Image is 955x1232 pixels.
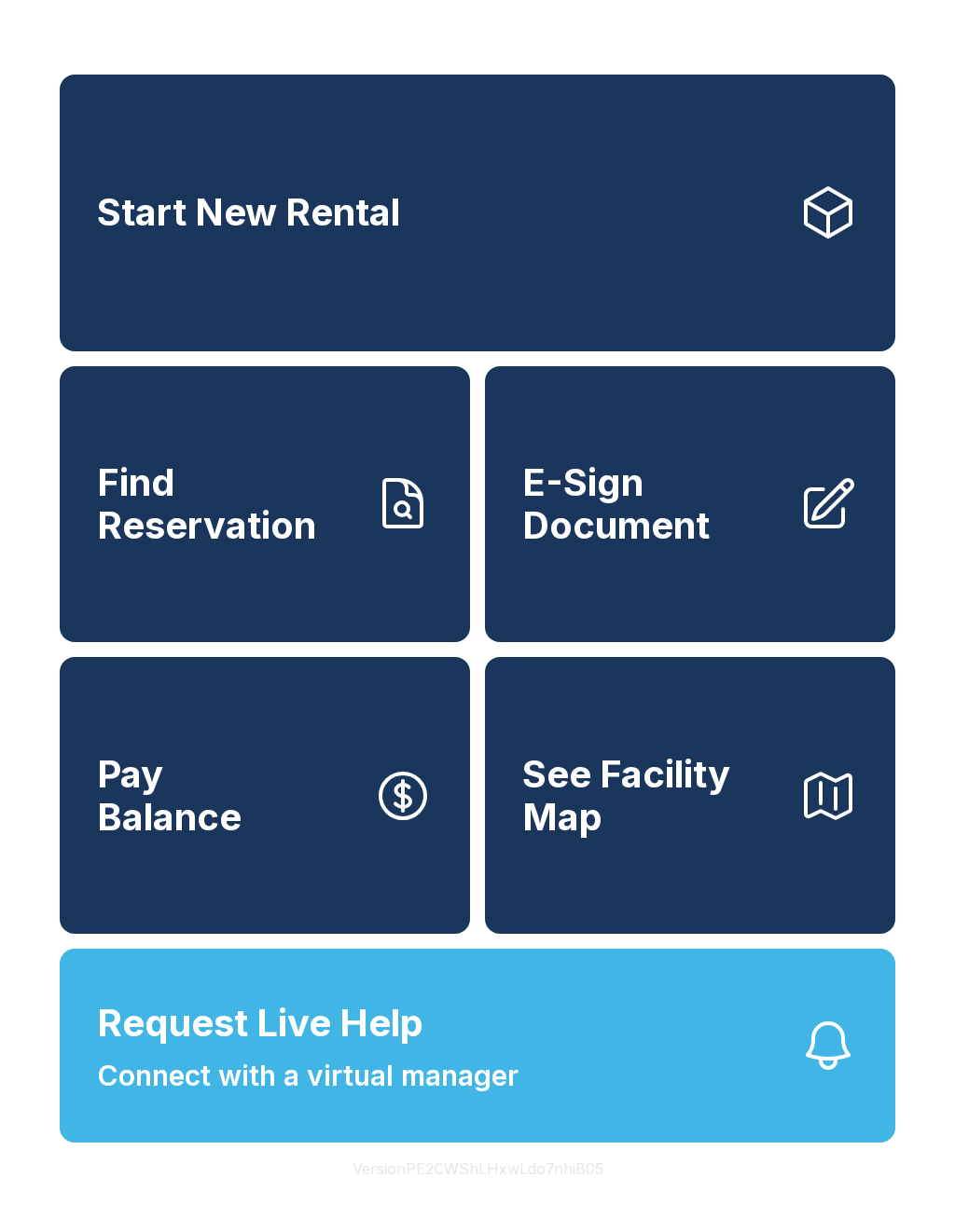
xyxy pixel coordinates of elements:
[338,1143,618,1195] button: VersionPE2CWShLHxwLdo7nhiB05
[60,949,895,1143] button: Request Live HelpConnect with a virtual manager
[97,995,423,1051] span: Request Live Help
[522,753,783,838] span: See Facility Map
[60,366,470,643] a: Find Reservation
[97,753,242,838] span: Pay Balance
[60,75,895,351] a: Start New Rental
[485,657,895,934] button: See Facility Map
[485,366,895,643] a: E-Sign Document
[60,657,470,934] a: PayBalance
[97,461,358,546] span: Find Reservation
[97,1055,519,1097] span: Connect with a virtual manager
[97,191,400,234] span: Start New Rental
[522,461,783,546] span: E-Sign Document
